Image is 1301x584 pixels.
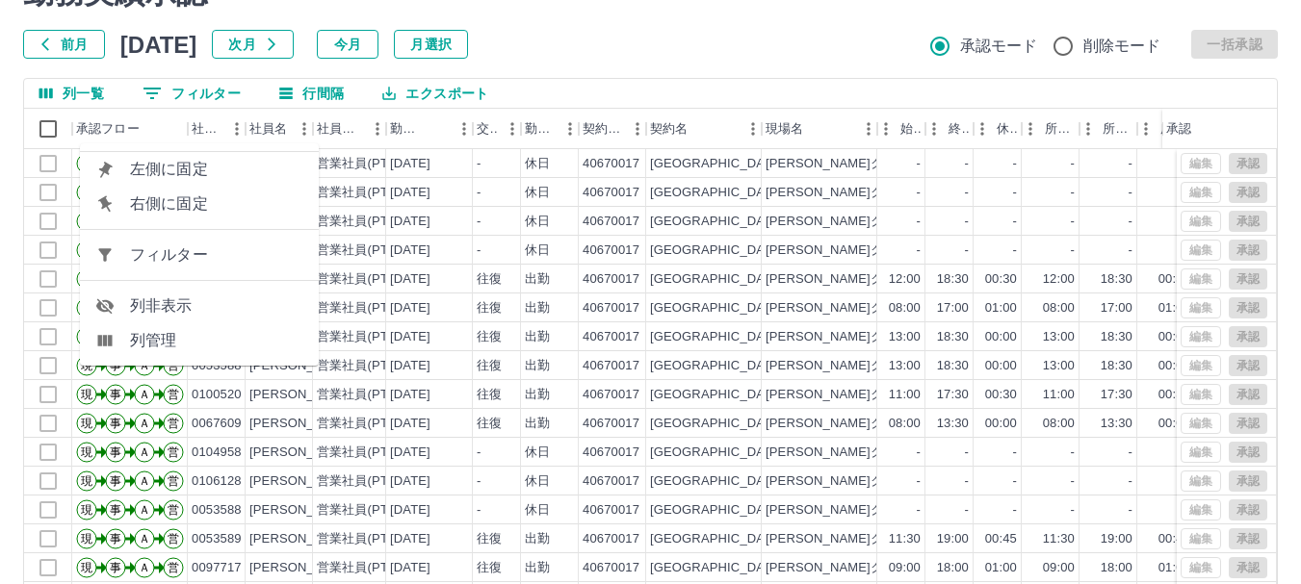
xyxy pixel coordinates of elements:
[1013,501,1017,520] div: -
[1129,184,1132,202] div: -
[139,417,150,430] text: Ａ
[390,559,430,577] div: [DATE]
[917,213,921,231] div: -
[650,109,688,149] div: 契約名
[1162,109,1262,149] div: 承認
[937,270,969,289] div: 18:30
[139,474,150,488] text: Ａ
[1080,109,1137,149] div: 所定終業
[1129,213,1132,231] div: -
[168,503,179,517] text: 営
[386,109,473,149] div: 勤務日
[317,213,418,231] div: 営業社員(PT契約)
[477,415,502,433] div: 往復
[120,30,197,59] h5: [DATE]
[390,270,430,289] div: [DATE]
[477,530,502,548] div: 往復
[583,213,639,231] div: 40670017
[579,109,646,149] div: 契約コード
[1160,109,1191,149] div: 所定休憩
[168,474,179,488] text: 営
[1101,559,1132,577] div: 18:00
[965,241,969,260] div: -
[965,444,969,462] div: -
[525,501,550,520] div: 休日
[130,158,303,181] span: 左側に固定
[249,109,287,149] div: 社員名
[1101,328,1132,346] div: 18:30
[473,109,521,149] div: 交通費
[583,109,623,149] div: 契約コード
[1158,415,1190,433] div: 00:00
[646,109,762,149] div: 契約名
[889,415,921,433] div: 08:00
[130,192,303,216] span: 右側に固定
[1101,299,1132,317] div: 17:00
[317,299,418,317] div: 営業社員(PT契約)
[394,30,468,59] button: 月選択
[477,357,502,375] div: 往復
[1071,444,1075,462] div: -
[1158,386,1190,404] div: 00:30
[80,143,319,366] ul: メニュー
[583,530,639,548] div: 40670017
[525,241,550,260] div: 休日
[1043,357,1075,375] div: 13:00
[937,299,969,317] div: 17:00
[650,213,783,231] div: [GEOGRAPHIC_DATA]
[525,109,556,149] div: 勤務区分
[317,386,418,404] div: 営業社員(PT契約)
[1043,299,1075,317] div: 08:00
[965,472,969,491] div: -
[81,417,92,430] text: 現
[583,559,639,577] div: 40670017
[974,109,1022,149] div: 休憩
[192,530,242,548] div: 0053589
[521,109,579,149] div: 勤務区分
[917,472,921,491] div: -
[1158,559,1190,577] div: 01:00
[1013,472,1017,491] div: -
[762,109,877,149] div: 現場名
[766,155,928,173] div: [PERSON_NAME]クラブ第2
[390,444,430,462] div: [DATE]
[650,530,783,548] div: [GEOGRAPHIC_DATA]
[525,472,550,491] div: 休日
[525,270,550,289] div: 出勤
[498,114,527,143] button: メニュー
[985,530,1017,548] div: 00:45
[110,503,121,517] text: 事
[997,109,1018,149] div: 休憩
[1071,155,1075,173] div: -
[917,444,921,462] div: -
[110,417,121,430] text: 事
[1043,328,1075,346] div: 13:00
[650,444,783,462] div: [GEOGRAPHIC_DATA]
[917,155,921,173] div: -
[525,386,550,404] div: 出勤
[130,294,303,317] span: 列非表示
[650,501,783,520] div: [GEOGRAPHIC_DATA]
[937,530,969,548] div: 19:00
[249,559,354,577] div: [PERSON_NAME]
[1022,109,1080,149] div: 所定開始
[650,328,783,346] div: [GEOGRAPHIC_DATA]
[192,444,242,462] div: 0104958
[72,109,188,149] div: 承認フロー
[477,241,481,260] div: -
[900,109,922,149] div: 始業
[81,561,92,574] text: 現
[766,472,928,491] div: [PERSON_NAME]クラブ第2
[525,299,550,317] div: 出勤
[477,386,502,404] div: 往復
[623,114,652,143] button: メニュー
[264,79,359,108] button: 行間隔
[139,388,150,401] text: Ａ
[525,213,550,231] div: 休日
[960,35,1038,58] span: 承認モード
[917,184,921,202] div: -
[766,501,928,520] div: [PERSON_NAME]クラブ第2
[317,328,418,346] div: 営業社員(PT契約)
[130,329,303,352] span: 列管理
[1129,241,1132,260] div: -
